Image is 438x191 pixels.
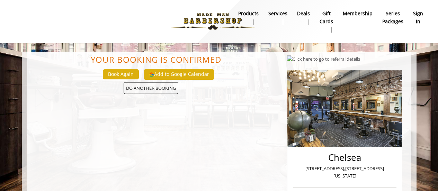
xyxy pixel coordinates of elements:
a: MembershipMembership [338,9,377,27]
b: products [238,10,259,17]
b: gift cards [320,10,333,25]
b: Series packages [382,10,403,25]
a: Series packagesSeries packages [377,9,408,34]
center: Your Booking is confirmed [36,55,277,64]
b: Services [268,10,287,17]
h2: Chelsea [295,153,395,163]
button: Add to Google Calendar [144,69,214,80]
span: DO ANOTHER BOOKING [124,82,178,94]
img: Click here to go to referral details [287,55,360,63]
a: sign insign in [408,9,428,27]
img: Made Man Barbershop logo [165,2,260,41]
button: Book Again [103,69,139,79]
b: Deals [297,10,310,17]
a: ServicesServices [263,9,292,27]
a: Productsproducts [233,9,263,27]
a: Gift cardsgift cards [315,9,338,34]
b: sign in [413,10,423,25]
a: DealsDeals [292,9,315,27]
b: Membership [343,10,373,17]
p: [STREET_ADDRESS],[STREET_ADDRESS][US_STATE] [295,165,395,180]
